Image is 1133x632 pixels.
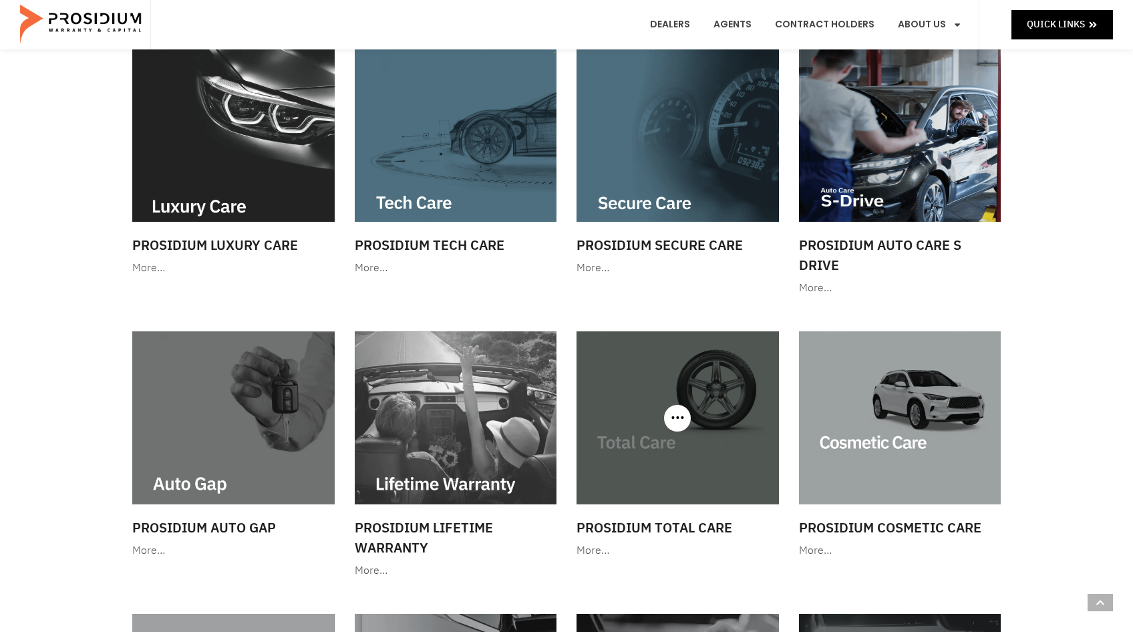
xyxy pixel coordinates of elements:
[799,235,1001,275] h3: Prosidium Auto Care S Drive
[132,518,335,538] h3: Prosidium Auto Gap
[577,518,779,538] h3: Prosidium Total Care
[792,42,1008,305] a: Prosidium Auto Care S Drive More…
[132,259,335,278] div: More…
[577,259,779,278] div: More…
[799,541,1001,561] div: More…
[799,518,1001,538] h3: Prosidium Cosmetic Care
[355,259,557,278] div: More…
[348,42,564,285] a: Prosidium Tech Care More…
[348,325,564,587] a: Prosidium Lifetime Warranty More…
[570,325,786,567] a: Prosidium Total Care More…
[1011,10,1113,39] a: Quick Links
[577,235,779,255] h3: Prosidium Secure Care
[799,279,1001,298] div: More…
[126,42,341,285] a: Prosidium Luxury Care More…
[570,42,786,285] a: Prosidium Secure Care More…
[355,518,557,558] h3: Prosidium Lifetime Warranty
[132,541,335,561] div: More…
[1027,16,1085,33] span: Quick Links
[355,561,557,581] div: More…
[577,541,779,561] div: More…
[126,325,341,567] a: Prosidium Auto Gap More…
[792,325,1008,567] a: Prosidium Cosmetic Care More…
[355,235,557,255] h3: Prosidium Tech Care
[132,235,335,255] h3: Prosidium Luxury Care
